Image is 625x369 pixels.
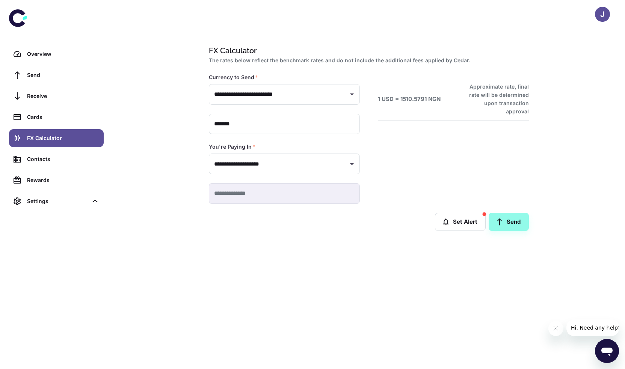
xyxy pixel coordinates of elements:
[9,150,104,168] a: Contacts
[595,7,610,22] button: J
[27,155,99,163] div: Contacts
[27,176,99,184] div: Rewards
[9,66,104,84] a: Send
[209,74,258,81] label: Currency to Send
[209,45,526,56] h1: FX Calculator
[489,213,529,231] a: Send
[9,129,104,147] a: FX Calculator
[548,321,563,336] iframe: Close message
[9,87,104,105] a: Receive
[9,192,104,210] div: Settings
[595,339,619,363] iframe: Button to launch messaging window
[27,71,99,79] div: Send
[9,45,104,63] a: Overview
[9,108,104,126] a: Cards
[27,197,88,205] div: Settings
[9,171,104,189] a: Rewards
[347,89,357,99] button: Open
[209,143,255,151] label: You're Paying In
[27,113,99,121] div: Cards
[347,159,357,169] button: Open
[378,95,441,104] h6: 1 USD = 1510.5791 NGN
[27,134,99,142] div: FX Calculator
[27,92,99,100] div: Receive
[5,5,54,11] span: Hi. Need any help?
[27,50,99,58] div: Overview
[435,213,486,231] button: Set Alert
[566,319,619,336] iframe: Message from company
[461,83,529,116] h6: Approximate rate, final rate will be determined upon transaction approval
